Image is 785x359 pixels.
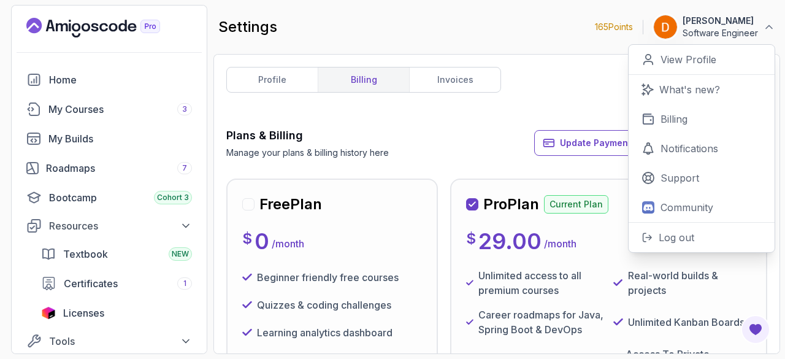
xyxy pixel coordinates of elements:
[19,185,199,210] a: bootcamp
[48,102,192,117] div: My Courses
[34,301,199,325] a: licenses
[226,127,389,144] h3: Plans & Billing
[661,112,687,126] p: Billing
[544,236,576,251] p: / month
[661,171,699,185] p: Support
[227,68,318,92] a: profile
[19,215,199,237] button: Resources
[19,330,199,352] button: Tools
[629,193,775,222] a: Community
[257,325,392,340] p: Learning analytics dashboard
[49,218,192,233] div: Resources
[653,15,775,39] button: user profile image[PERSON_NAME]Software Engineer
[683,15,758,27] p: [PERSON_NAME]
[172,249,189,259] span: NEW
[46,161,192,176] div: Roadmaps
[34,271,199,296] a: certificates
[63,306,104,320] span: Licenses
[629,75,775,104] a: What's new?
[629,163,775,193] a: Support
[272,236,304,251] p: / month
[560,137,664,149] span: Update Payment Details
[34,242,199,266] a: textbook
[19,126,199,151] a: builds
[242,229,252,249] p: $
[661,52,716,67] p: View Profile
[629,134,775,163] a: Notifications
[63,247,108,261] span: Textbook
[182,104,187,114] span: 3
[64,276,118,291] span: Certificates
[595,21,633,33] p: 165 Points
[41,307,56,319] img: jetbrains icon
[49,190,192,205] div: Bootcamp
[478,307,604,337] p: Career roadmaps for Java, Spring Boot & DevOps
[49,72,192,87] div: Home
[659,82,720,97] p: What's new?
[257,270,399,285] p: Beginner friendly free courses
[478,229,542,253] p: 29.00
[661,200,713,215] p: Community
[659,230,694,245] p: Log out
[466,229,476,249] p: $
[257,298,391,312] p: Quizzes & coding challenges
[26,18,188,37] a: Landing page
[661,141,718,156] p: Notifications
[483,195,539,214] h2: Pro Plan
[19,68,199,92] a: home
[157,193,189,203] span: Cohort 3
[409,68,500,92] a: invoices
[629,222,775,252] button: Log out
[683,27,758,39] p: Software Engineer
[183,279,186,288] span: 1
[226,147,389,159] p: Manage your plans & billing history here
[218,17,277,37] h2: settings
[318,68,409,92] a: billing
[48,131,192,146] div: My Builds
[19,156,199,180] a: roadmaps
[259,195,322,214] h2: Free Plan
[478,268,604,298] p: Unlimited access to all premium courses
[255,229,269,253] p: 0
[19,97,199,122] a: courses
[741,315,770,344] button: Open Feedback Button
[628,268,751,298] p: Real-world builds & projects
[534,130,672,156] button: Update Payment Details
[49,334,192,349] div: Tools
[629,45,775,75] a: View Profile
[629,104,775,134] a: Billing
[628,315,745,330] p: Unlimited Kanban Boards
[544,195,608,214] p: Current Plan
[182,163,187,173] span: 7
[654,15,677,39] img: user profile image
